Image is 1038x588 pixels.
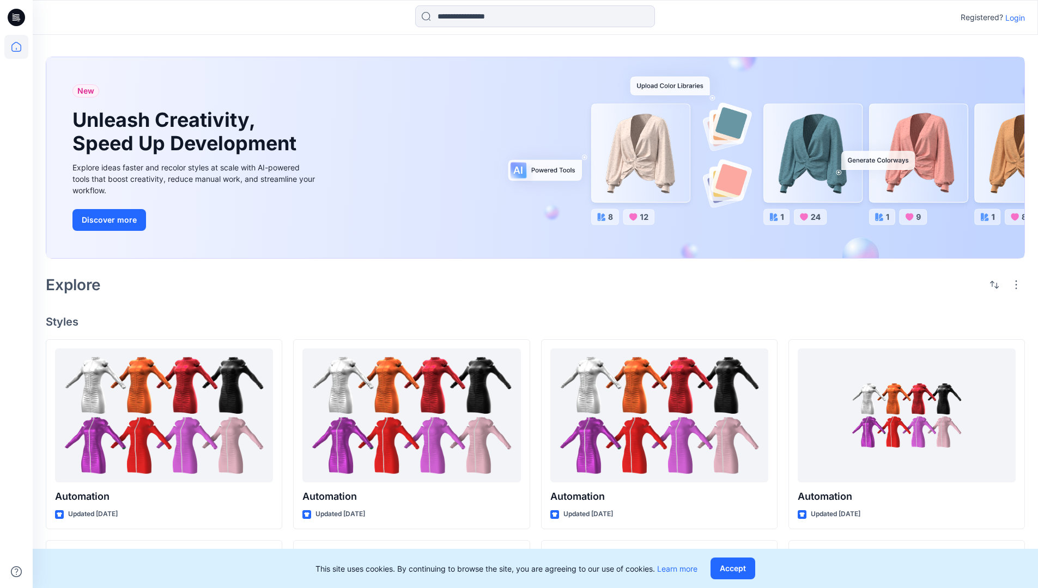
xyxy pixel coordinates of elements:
[77,84,94,97] span: New
[55,348,273,483] a: Automation
[563,509,613,520] p: Updated [DATE]
[315,563,697,574] p: This site uses cookies. By continuing to browse the site, you are agreeing to our use of cookies.
[711,558,755,579] button: Accept
[68,509,118,520] p: Updated [DATE]
[657,564,697,573] a: Learn more
[46,276,101,293] h2: Explore
[798,489,1016,504] p: Automation
[1005,12,1025,23] p: Login
[72,108,301,155] h1: Unleash Creativity, Speed Up Development
[811,509,860,520] p: Updated [DATE]
[550,348,768,483] a: Automation
[302,489,520,504] p: Automation
[550,489,768,504] p: Automation
[72,162,318,196] div: Explore ideas faster and recolor styles at scale with AI-powered tools that boost creativity, red...
[315,509,365,520] p: Updated [DATE]
[798,348,1016,483] a: Automation
[46,315,1025,328] h4: Styles
[302,348,520,483] a: Automation
[961,11,1003,24] p: Registered?
[72,209,146,231] button: Discover more
[72,209,318,231] a: Discover more
[55,489,273,504] p: Automation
